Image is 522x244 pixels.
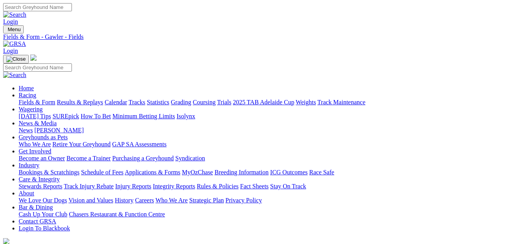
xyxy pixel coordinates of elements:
[19,148,51,154] a: Get Involved
[125,169,180,176] a: Applications & Forms
[19,155,65,161] a: Become an Owner
[30,54,37,61] img: logo-grsa-white.png
[105,99,127,105] a: Calendar
[34,127,84,133] a: [PERSON_NAME]
[3,33,519,40] a: Fields & Form - Gawler - Fields
[233,99,294,105] a: 2025 TAB Adelaide Cup
[19,183,62,190] a: Stewards Reports
[68,197,113,204] a: Vision and Values
[153,183,195,190] a: Integrity Reports
[19,141,51,147] a: Who We Are
[155,197,188,204] a: Who We Are
[189,197,224,204] a: Strategic Plan
[6,56,26,62] img: Close
[52,113,79,119] a: SUREpick
[309,169,334,176] a: Race Safe
[3,72,26,79] img: Search
[225,197,262,204] a: Privacy Policy
[3,47,18,54] a: Login
[3,25,24,33] button: Toggle navigation
[19,176,60,183] a: Care & Integrity
[112,141,167,147] a: GAP SA Assessments
[52,141,111,147] a: Retire Your Greyhound
[19,113,519,120] div: Wagering
[3,63,72,72] input: Search
[215,169,269,176] a: Breeding Information
[19,120,57,126] a: News & Media
[112,113,175,119] a: Minimum Betting Limits
[197,183,239,190] a: Rules & Policies
[19,162,39,169] a: Industry
[19,99,55,105] a: Fields & Form
[19,113,51,119] a: [DATE] Tips
[69,211,165,218] a: Chasers Restaurant & Function Centre
[3,18,18,25] a: Login
[19,190,34,197] a: About
[175,155,205,161] a: Syndication
[19,218,56,225] a: Contact GRSA
[182,169,213,176] a: MyOzChase
[270,169,307,176] a: ICG Outcomes
[19,204,53,211] a: Bar & Dining
[240,183,269,190] a: Fact Sheets
[19,197,67,204] a: We Love Our Dogs
[19,169,519,176] div: Industry
[318,99,365,105] a: Track Maintenance
[19,85,34,91] a: Home
[19,106,43,112] a: Wagering
[270,183,306,190] a: Stay On Track
[115,197,133,204] a: History
[115,183,151,190] a: Injury Reports
[147,99,169,105] a: Statistics
[3,11,26,18] img: Search
[296,99,316,105] a: Weights
[19,211,519,218] div: Bar & Dining
[3,55,29,63] button: Toggle navigation
[19,183,519,190] div: Care & Integrity
[19,92,36,98] a: Racing
[19,211,67,218] a: Cash Up Your Club
[19,127,33,133] a: News
[8,26,21,32] span: Menu
[171,99,191,105] a: Grading
[19,225,70,232] a: Login To Blackbook
[3,3,72,11] input: Search
[19,141,519,148] div: Greyhounds as Pets
[176,113,195,119] a: Isolynx
[19,134,68,140] a: Greyhounds as Pets
[19,99,519,106] div: Racing
[64,183,113,190] a: Track Injury Rebate
[112,155,174,161] a: Purchasing a Greyhound
[66,155,111,161] a: Become a Trainer
[57,99,103,105] a: Results & Replays
[81,113,111,119] a: How To Bet
[19,127,519,134] div: News & Media
[81,169,123,176] a: Schedule of Fees
[135,197,154,204] a: Careers
[19,169,79,176] a: Bookings & Scratchings
[19,155,519,162] div: Get Involved
[193,99,216,105] a: Coursing
[19,197,519,204] div: About
[217,99,231,105] a: Trials
[129,99,145,105] a: Tracks
[3,40,26,47] img: GRSA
